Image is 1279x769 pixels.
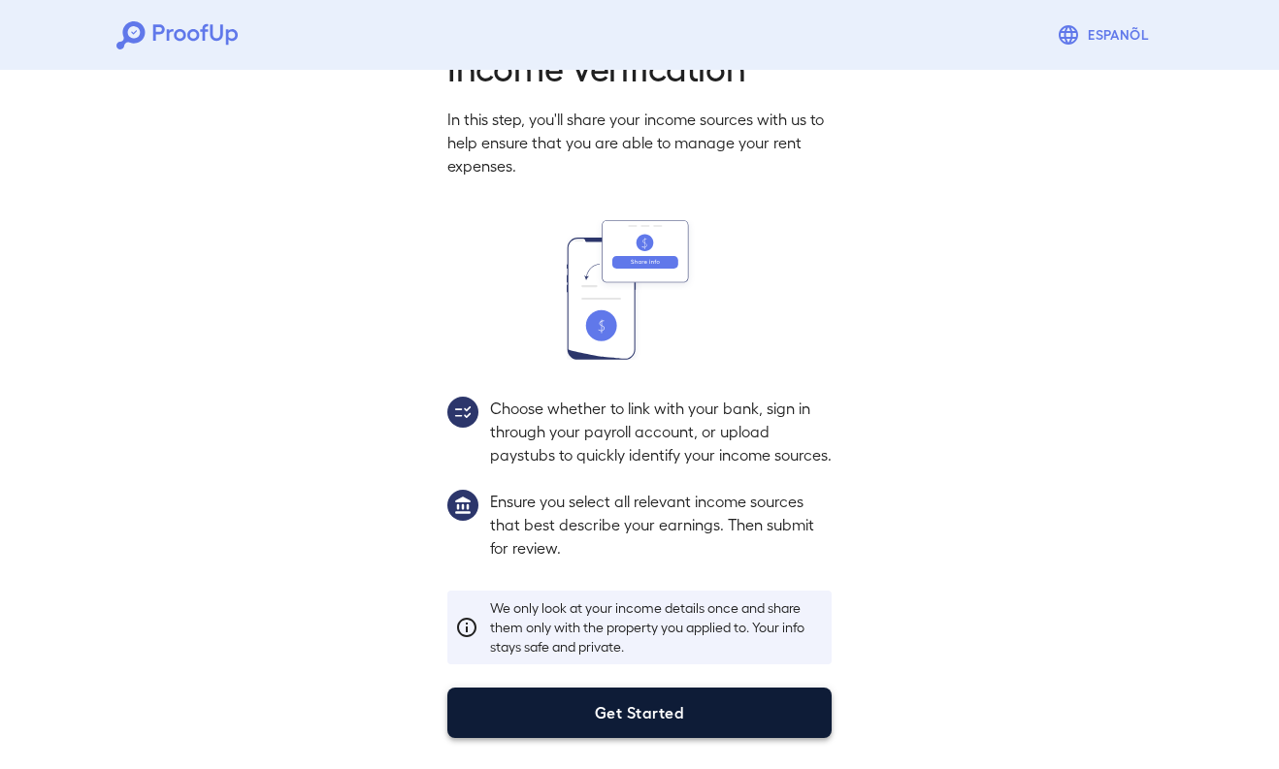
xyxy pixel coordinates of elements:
p: Ensure you select all relevant income sources that best describe your earnings. Then submit for r... [490,490,832,560]
img: group2.svg [447,397,478,428]
button: Get Started [447,688,832,738]
p: We only look at your income details once and share them only with the property you applied to. Yo... [490,598,824,657]
p: Choose whether to link with your bank, sign in through your payroll account, or upload paystubs t... [490,397,832,466]
button: Espanõl [1049,16,1163,54]
img: transfer_money.svg [567,220,712,360]
img: group1.svg [447,490,478,521]
p: In this step, you'll share your income sources with us to help ensure that you are able to manage... [447,108,832,177]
